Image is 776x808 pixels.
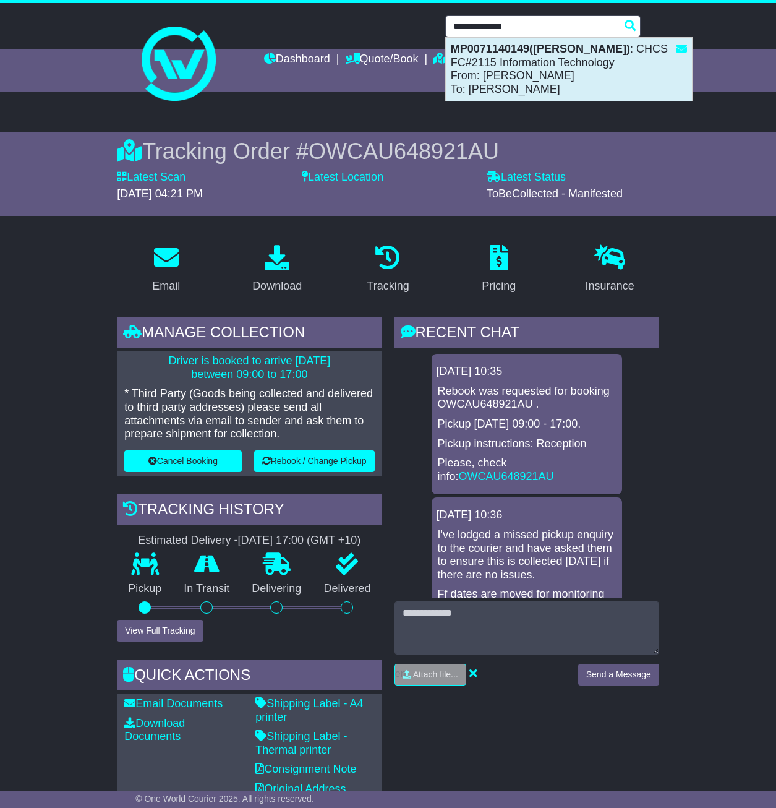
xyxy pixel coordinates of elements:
[438,385,616,411] p: Rebook was requested for booking OWCAU648921AU .
[474,241,524,299] a: Pricing
[487,187,623,200] span: ToBeCollected - Manifested
[394,317,659,351] div: RECENT CHAT
[367,278,409,294] div: Tracking
[124,717,185,743] a: Download Documents
[309,139,499,164] span: OWCAU648921AU
[438,528,616,582] p: I've lodged a missed pickup enquiry to the courier and have asked them to ensure this is collecte...
[124,387,374,441] p: * Third Party (Goods being collected and delivered to third party addresses) please send all atta...
[173,582,241,596] p: In Transit
[255,697,363,723] a: Shipping Label - A4 printer
[255,730,347,756] a: Shipping Label - Thermal printer
[117,620,203,642] button: View Full Tracking
[237,534,360,548] div: [DATE] 17:00 (GMT +10)
[117,317,382,351] div: Manage collection
[578,241,642,299] a: Insurance
[152,278,180,294] div: Email
[438,588,616,614] p: Ff dates are moved for monitoring purposes:
[312,582,382,596] p: Delivered
[359,241,417,299] a: Tracking
[255,763,356,775] a: Consignment Note
[446,38,692,101] div: : CHCS FC#2115 Information Technology From: [PERSON_NAME] To: [PERSON_NAME]
[117,494,382,528] div: Tracking history
[438,418,616,431] p: Pickup [DATE] 09:00 - 17:00.
[254,450,375,472] button: Rebook / Change Pickup
[264,49,330,71] a: Dashboard
[482,278,516,294] div: Pricing
[241,582,312,596] p: Delivering
[438,457,616,483] p: Please, check info:
[117,582,173,596] p: Pickup
[117,660,382,694] div: Quick Actions
[578,664,659,686] button: Send a Message
[437,509,617,522] div: [DATE] 10:36
[346,49,419,71] a: Quote/Book
[117,171,185,184] label: Latest Scan
[117,187,203,200] span: [DATE] 04:21 PM
[124,450,241,472] button: Cancel Booking
[244,241,310,299] a: Download
[433,49,488,71] a: Tracking
[117,138,659,165] div: Tracking Order #
[586,278,634,294] div: Insurance
[144,241,188,299] a: Email
[302,171,383,184] label: Latest Location
[459,470,554,483] a: OWCAU648921AU
[252,278,302,294] div: Download
[135,794,314,804] span: © One World Courier 2025. All rights reserved.
[451,43,630,55] strong: MP0071140149([PERSON_NAME])
[487,171,566,184] label: Latest Status
[124,697,223,710] a: Email Documents
[117,534,382,548] div: Estimated Delivery -
[124,355,374,381] p: Driver is booked to arrive [DATE] between 09:00 to 17:00
[437,365,617,379] div: [DATE] 10:35
[438,437,616,451] p: Pickup instructions: Reception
